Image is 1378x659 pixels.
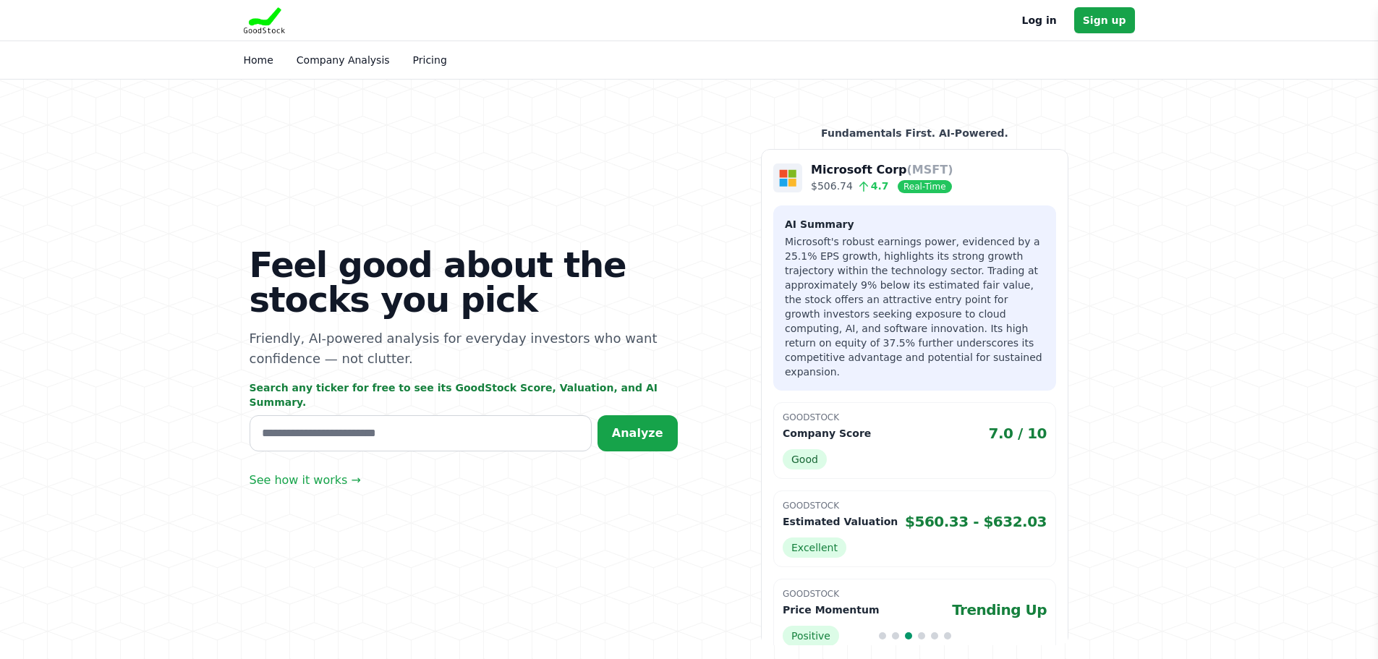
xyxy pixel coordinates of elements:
[785,234,1045,379] p: Microsoft's robust earnings power, evidenced by a 25.1% EPS growth, highlights its strong growth ...
[773,163,802,192] img: Company Logo
[244,54,273,66] a: Home
[783,426,871,441] p: Company Score
[297,54,390,66] a: Company Analysis
[250,380,678,409] p: Search any ticker for free to see its GoodStock Score, Valuation, and AI Summary.
[892,632,899,639] span: Go to slide 2
[1074,7,1135,33] a: Sign up
[250,328,678,369] p: Friendly, AI-powered analysis for everyday investors who want confidence — not clutter.
[879,632,886,639] span: Go to slide 1
[952,600,1047,620] span: Trending Up
[931,632,938,639] span: Go to slide 5
[898,180,951,193] span: Real-Time
[413,54,447,66] a: Pricing
[250,472,361,489] a: See how it works →
[905,511,1047,532] span: $560.33 - $632.03
[783,449,827,469] span: Good
[1022,12,1057,29] a: Log in
[612,426,663,440] span: Analyze
[944,632,951,639] span: Go to slide 6
[597,415,678,451] button: Analyze
[761,126,1068,140] p: Fundamentals First. AI-Powered.
[811,161,953,179] p: Microsoft Corp
[783,537,846,558] span: Excellent
[905,632,912,639] span: Go to slide 3
[785,217,1045,231] h3: AI Summary
[811,179,953,194] p: $506.74
[783,588,1047,600] p: GoodStock
[907,163,953,177] span: (MSFT)
[853,180,889,192] span: 4.7
[783,500,1047,511] p: GoodStock
[783,412,1047,423] p: GoodStock
[918,632,925,639] span: Go to slide 4
[783,603,879,617] p: Price Momentum
[244,7,286,33] img: Goodstock Logo
[783,626,839,646] span: Positive
[250,247,678,317] h1: Feel good about the stocks you pick
[989,423,1047,443] span: 7.0 / 10
[783,514,898,529] p: Estimated Valuation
